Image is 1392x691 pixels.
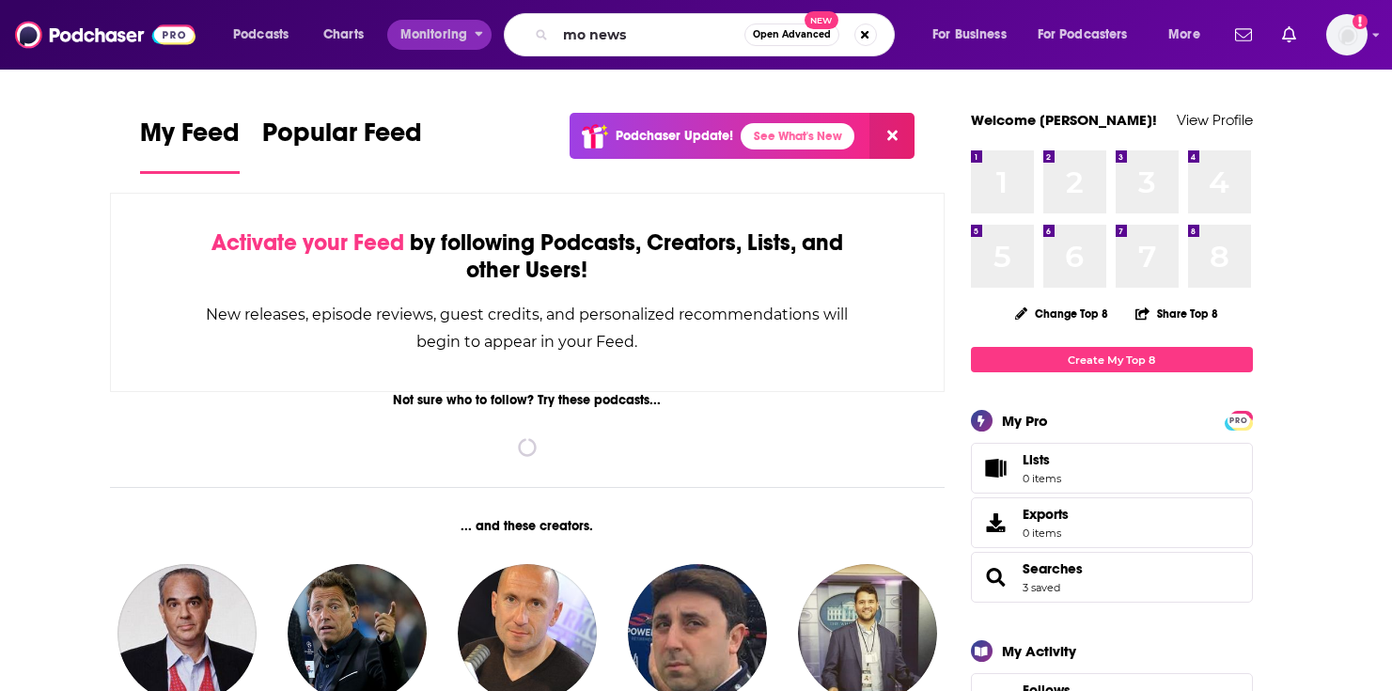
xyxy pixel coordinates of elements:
[1177,111,1253,129] a: View Profile
[1002,642,1076,660] div: My Activity
[978,455,1015,481] span: Lists
[555,20,744,50] input: Search podcasts, credits, & more...
[1168,22,1200,48] span: More
[932,22,1007,48] span: For Business
[1023,472,1061,485] span: 0 items
[1023,451,1061,468] span: Lists
[387,20,492,50] button: open menu
[1023,581,1060,594] a: 3 saved
[1326,14,1368,55] span: Logged in as ynesbit
[744,24,839,46] button: Open AdvancedNew
[1023,506,1069,523] span: Exports
[805,11,838,29] span: New
[1134,295,1219,332] button: Share Top 8
[971,443,1253,494] a: Lists
[971,552,1253,603] span: Searches
[522,13,913,56] div: Search podcasts, credits, & more...
[1353,14,1368,29] svg: Add a profile image
[1326,14,1368,55] img: User Profile
[1002,412,1048,430] div: My Pro
[1023,526,1069,540] span: 0 items
[220,20,313,50] button: open menu
[110,518,946,534] div: ... and these creators.
[1038,22,1128,48] span: For Podcasters
[262,117,422,174] a: Popular Feed
[1025,20,1155,50] button: open menu
[978,510,1015,536] span: Exports
[400,22,467,48] span: Monitoring
[919,20,1030,50] button: open menu
[311,20,375,50] a: Charts
[15,17,196,53] img: Podchaser - Follow, Share and Rate Podcasts
[1004,302,1120,325] button: Change Top 8
[1023,451,1050,468] span: Lists
[1228,414,1250,428] span: PRO
[1228,413,1250,427] a: PRO
[1275,19,1304,51] a: Show notifications dropdown
[971,347,1253,372] a: Create My Top 8
[741,123,854,149] a: See What's New
[971,111,1157,129] a: Welcome [PERSON_NAME]!
[233,22,289,48] span: Podcasts
[1326,14,1368,55] button: Show profile menu
[616,128,733,144] p: Podchaser Update!
[753,30,831,39] span: Open Advanced
[205,229,851,284] div: by following Podcasts, Creators, Lists, and other Users!
[971,497,1253,548] a: Exports
[978,564,1015,590] a: Searches
[323,22,364,48] span: Charts
[140,117,240,174] a: My Feed
[262,117,422,160] span: Popular Feed
[140,117,240,160] span: My Feed
[205,301,851,355] div: New releases, episode reviews, guest credits, and personalized recommendations will begin to appe...
[110,392,946,408] div: Not sure who to follow? Try these podcasts...
[1023,560,1083,577] a: Searches
[1155,20,1224,50] button: open menu
[211,228,404,257] span: Activate your Feed
[1228,19,1259,51] a: Show notifications dropdown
